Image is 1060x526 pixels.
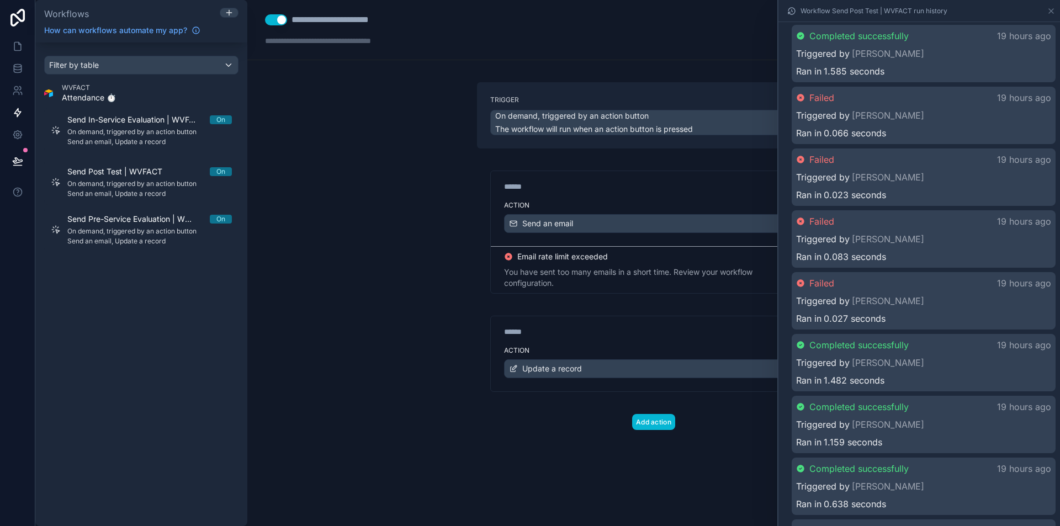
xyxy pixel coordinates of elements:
[522,218,573,229] span: Send an email
[796,312,821,325] span: Ran in
[522,363,582,374] span: Update a record
[824,374,884,387] span: 1.482 seconds
[796,126,821,140] span: Ran in
[504,214,803,233] button: Send an email
[824,65,884,78] span: 1.585 seconds
[796,65,821,78] span: Ran in
[504,201,803,210] label: Action
[997,277,1051,290] p: 19 hours ago
[997,338,1051,352] p: 19 hours ago
[997,91,1051,104] p: 19 hours ago
[852,356,924,369] a: [PERSON_NAME]
[796,356,850,369] span: Triggered by
[824,250,886,263] span: 0.083 seconds
[796,232,850,246] span: Triggered by
[852,47,924,60] a: [PERSON_NAME]
[852,232,924,246] a: [PERSON_NAME]
[809,400,909,413] span: Completed successfully
[796,294,850,307] span: Triggered by
[852,171,924,184] a: [PERSON_NAME]
[632,414,675,430] button: Add action
[824,188,886,201] span: 0.023 seconds
[796,480,850,493] span: Triggered by
[796,109,850,122] span: Triggered by
[517,251,608,262] span: Email rate limit exceeded
[490,110,817,135] button: On demand, triggered by an action buttonThe workflow will run when an action button is pressed
[809,277,834,290] span: Failed
[824,312,886,325] span: 0.027 seconds
[997,462,1051,475] p: 19 hours ago
[796,47,850,60] span: Triggered by
[796,250,821,263] span: Ran in
[504,267,803,289] div: You have sent too many emails in a short time. Review your workflow configuration.
[40,25,205,36] a: How can workflows automate my app?
[997,400,1051,413] p: 19 hours ago
[796,171,850,184] span: Triggered by
[796,497,821,511] span: Ran in
[495,110,649,121] span: On demand, triggered by an action button
[796,374,821,387] span: Ran in
[44,25,187,36] span: How can workflows automate my app?
[504,359,803,378] button: Update a record
[824,497,886,511] span: 0.638 seconds
[495,124,693,134] span: The workflow will run when an action button is pressed
[997,29,1051,42] p: 19 hours ago
[809,338,909,352] span: Completed successfully
[852,109,924,122] a: [PERSON_NAME]
[997,153,1051,166] p: 19 hours ago
[809,215,834,228] span: Failed
[504,346,803,355] label: Action
[852,294,924,307] a: [PERSON_NAME]
[824,126,886,140] span: 0.066 seconds
[852,480,924,493] a: [PERSON_NAME]
[852,418,924,431] a: [PERSON_NAME]
[809,29,909,42] span: Completed successfully
[809,91,834,104] span: Failed
[824,435,882,449] span: 1.159 seconds
[997,215,1051,228] p: 19 hours ago
[796,435,821,449] span: Ran in
[796,188,821,201] span: Ran in
[44,8,89,19] span: Workflows
[809,462,909,475] span: Completed successfully
[796,418,850,431] span: Triggered by
[809,153,834,166] span: Failed
[801,7,947,15] span: Workflow Send Post Test | WVFACT run history
[490,95,817,104] label: Trigger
